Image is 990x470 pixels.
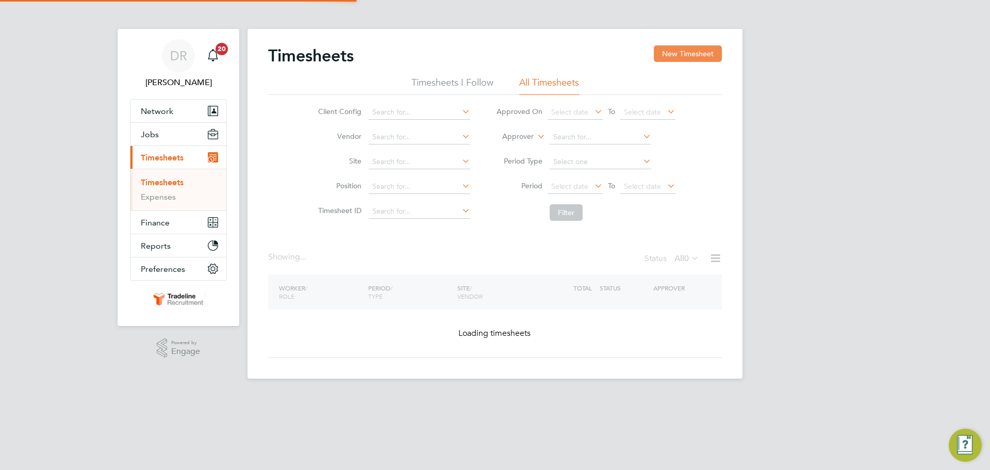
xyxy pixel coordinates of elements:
[315,181,361,190] label: Position
[118,29,239,326] nav: Main navigation
[315,132,361,141] label: Vendor
[141,153,184,163] span: Timesheets
[141,218,170,228] span: Finance
[171,347,200,356] span: Engage
[369,180,470,194] input: Search for...
[674,253,699,264] label: All
[171,338,200,347] span: Powered by
[141,264,185,274] span: Preferences
[130,211,226,234] button: Finance
[949,429,982,462] button: Engage Resource Center
[551,107,588,117] span: Select date
[369,130,470,144] input: Search for...
[369,105,470,120] input: Search for...
[130,123,226,145] button: Jobs
[203,39,223,72] a: 20
[645,252,701,266] div: Status
[130,39,227,89] a: DR[PERSON_NAME]
[369,204,470,219] input: Search for...
[487,132,534,142] label: Approver
[684,253,689,264] span: 0
[130,76,227,89] span: Demi Richens
[141,129,159,139] span: Jobs
[300,252,306,262] span: ...
[141,192,176,202] a: Expenses
[130,257,226,280] button: Preferences
[496,156,542,166] label: Period Type
[369,155,470,169] input: Search for...
[141,241,171,251] span: Reports
[624,182,661,191] span: Select date
[130,146,226,169] button: Timesheets
[130,291,227,307] a: Go to home page
[496,181,542,190] label: Period
[152,291,205,307] img: tradelinerecruitment-logo-retina.png
[130,234,226,257] button: Reports
[315,156,361,166] label: Site
[551,182,588,191] span: Select date
[519,76,579,95] li: All Timesheets
[130,169,226,210] div: Timesheets
[496,107,542,116] label: Approved On
[605,105,618,118] span: To
[157,338,201,358] a: Powered byEngage
[550,155,651,169] input: Select one
[130,100,226,122] button: Network
[216,43,228,55] span: 20
[654,45,722,62] button: New Timesheet
[141,106,173,116] span: Network
[268,252,308,263] div: Showing
[170,49,187,62] span: DR
[605,179,618,192] span: To
[624,107,661,117] span: Select date
[315,206,361,215] label: Timesheet ID
[315,107,361,116] label: Client Config
[550,204,583,221] button: Filter
[141,177,184,187] a: Timesheets
[411,76,493,95] li: Timesheets I Follow
[550,130,651,144] input: Search for...
[268,45,354,66] h2: Timesheets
